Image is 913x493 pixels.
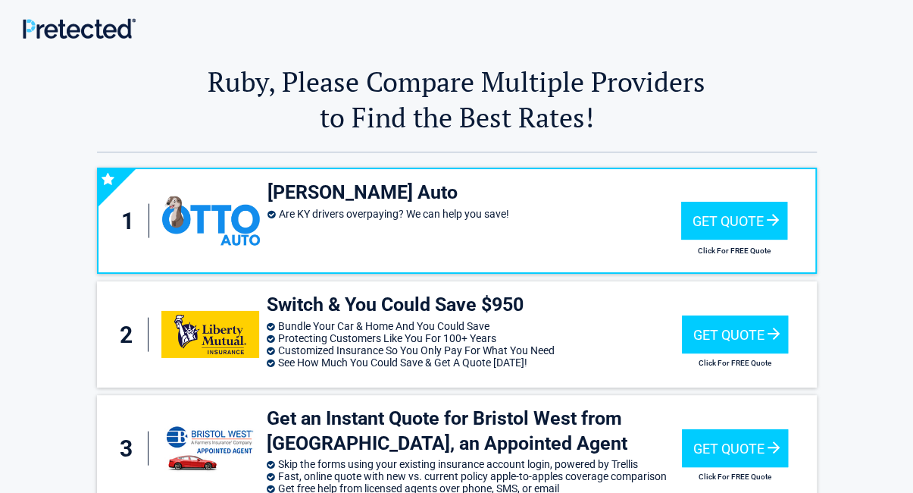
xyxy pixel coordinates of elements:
[267,356,682,369] li: See How Much You Could Save & Get A Quote [DATE]!
[681,202,787,240] div: Get Quote
[112,432,149,466] div: 3
[267,458,682,470] li: Skip the forms using your existing insurance account login, powered by Trellis
[267,470,682,482] li: Fast, online quote with new vs. current policy apple-to-apples coverage comparison
[267,320,682,332] li: Bundle Your Car & Home And You Could Save
[267,208,681,220] li: Are KY drivers overpaying? We can help you save!
[23,18,136,39] img: Main Logo
[114,204,150,238] div: 1
[161,311,259,358] img: libertymutual's logo
[112,318,149,352] div: 2
[267,332,682,344] li: Protecting Customers Like You For 100+ Years
[682,359,788,367] h2: Click For FREE Quote
[267,293,682,318] h3: Switch & You Could Save $950
[97,64,817,135] h2: Ruby, Please Compare Multiple Providers to Find the Best Rates!
[682,473,788,481] h2: Click For FREE Quote
[682,429,788,467] div: Get Quote
[267,344,682,356] li: Customized Insurance So You Only Pay For What You Need
[267,407,682,456] h3: Get an Instant Quote for Bristol West from [GEOGRAPHIC_DATA], an Appointed Agent
[164,422,255,474] img: savvy's logo
[267,181,681,206] h3: [PERSON_NAME] Auto
[681,246,787,255] h2: Click For FREE Quote
[682,316,788,353] div: Get Quote
[162,196,259,246] img: ottoinsurance's logo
